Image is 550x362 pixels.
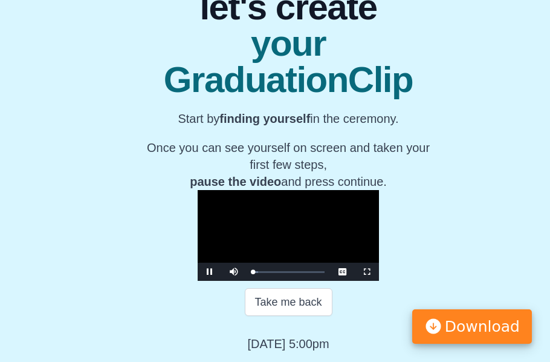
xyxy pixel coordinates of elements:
button: Fullscreen [355,263,379,281]
b: pause the video [190,175,281,188]
p: Start by in the ceremony. [138,110,439,127]
button: Pause [198,263,222,281]
button: Take me back [245,288,332,316]
span: your GraduationClip [138,25,439,98]
div: Video Player [198,190,379,281]
span: Download [445,315,520,338]
button: Mute [222,263,246,281]
p: [DATE] 5:00pm [247,335,329,352]
button: Download [412,309,532,344]
p: Once you can see yourself on screen and taken your first few steps, and press continue. [138,139,439,190]
div: Progress Bar [252,271,325,273]
b: finding yourself [219,112,310,125]
img: sC44kiOi+YkoC0Yq9CKjM4iCs+17ypeoJIvmaNUxzk6t7rW9ocvWgfOnpAcjXzLrqfQJIRH5AL2dQ2AAAAABJRU5ErkJggg== [424,317,442,335]
button: Captions [331,263,355,281]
